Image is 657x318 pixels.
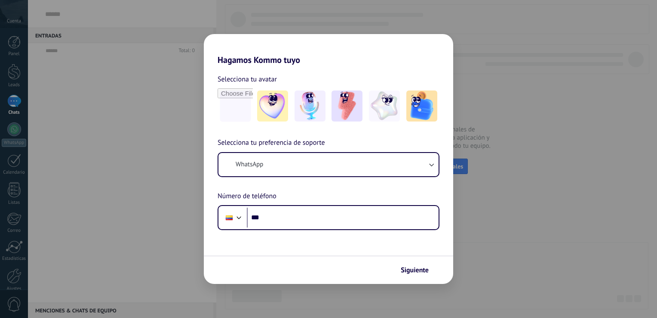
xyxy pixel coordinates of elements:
div: Colombia: + 57 [221,209,237,227]
span: Siguiente [401,267,429,273]
button: WhatsApp [218,153,439,176]
h2: Hagamos Kommo tuyo [204,34,453,65]
span: Selecciona tu preferencia de soporte [218,137,325,149]
span: WhatsApp [236,160,263,169]
span: Número de teléfono [218,191,276,202]
img: -3.jpeg [332,90,362,122]
img: -4.jpeg [369,90,400,122]
span: Selecciona tu avatar [218,74,277,85]
img: -2.jpeg [295,90,325,122]
img: -5.jpeg [406,90,437,122]
button: Siguiente [397,263,440,277]
img: -1.jpeg [257,90,288,122]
